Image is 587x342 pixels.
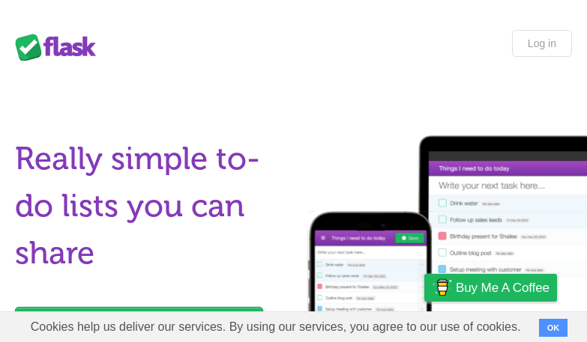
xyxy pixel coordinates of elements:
button: OK [539,319,568,337]
div: Flask Lists [15,34,105,61]
span: Buy me a coffee [456,275,550,301]
img: Buy me a coffee [432,275,452,300]
a: Log in [512,30,572,57]
h1: Really simple to-do lists you can share [15,135,288,277]
a: Buy me a coffee [424,274,557,302]
span: Cookies help us deliver our services. By using our services, you agree to our use of cookies. [16,312,536,342]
